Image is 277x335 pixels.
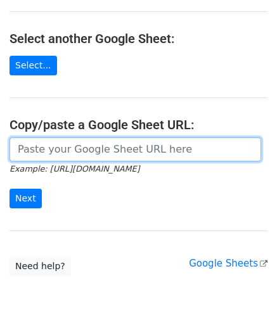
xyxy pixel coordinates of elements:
[189,258,267,269] a: Google Sheets
[10,117,267,132] h4: Copy/paste a Google Sheet URL:
[10,189,42,208] input: Next
[10,31,267,46] h4: Select another Google Sheet:
[10,256,71,276] a: Need help?
[10,137,261,161] input: Paste your Google Sheet URL here
[214,274,277,335] iframe: Chat Widget
[10,164,139,174] small: Example: [URL][DOMAIN_NAME]
[10,56,57,75] a: Select...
